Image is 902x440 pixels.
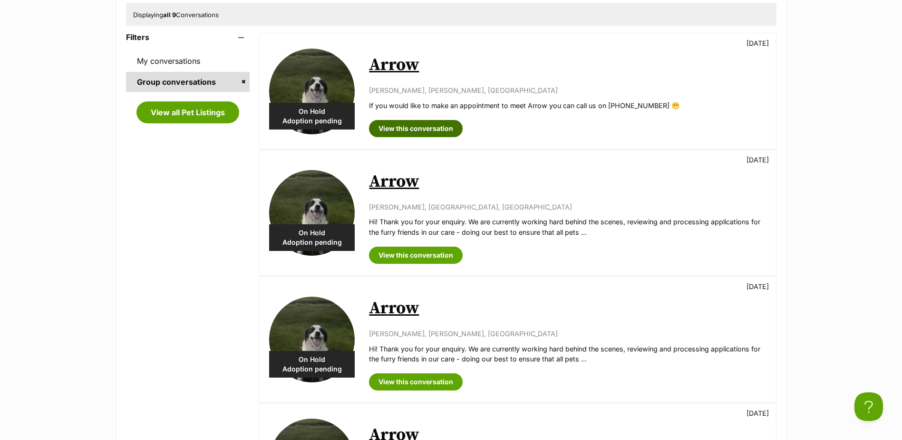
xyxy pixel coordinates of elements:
[369,344,766,364] p: Hi! Thank you for your enquiry. We are currently working hard behind the scenes, reviewing and pr...
[369,171,419,192] a: Arrow
[269,170,355,256] img: Arrow
[369,120,463,137] a: View this conversation
[369,85,766,95] p: [PERSON_NAME], [PERSON_NAME], [GEOGRAPHIC_DATA]
[369,298,419,319] a: Arrow
[269,238,355,247] span: Adoption pending
[269,116,355,126] span: Adoption pending
[747,38,769,48] p: [DATE]
[747,281,769,291] p: [DATE]
[126,51,250,71] a: My conversations
[269,103,355,130] div: On Hold
[126,72,250,92] a: Group conversations
[369,202,766,212] p: [PERSON_NAME], [GEOGRAPHIC_DATA], [GEOGRAPHIC_DATA]
[269,49,355,134] img: Arrow
[369,217,766,237] p: Hi! Thank you for your enquiry. We are currently working hard behind the scenes, reviewing and pr...
[369,100,766,110] p: If you would like to make an appointment to meet Arrow you can call us on [PHONE_NUMBER] 😁
[747,155,769,165] p: [DATE]
[369,329,766,339] p: [PERSON_NAME], [PERSON_NAME], [GEOGRAPHIC_DATA]
[133,11,219,19] span: Displaying Conversations
[747,408,769,418] p: [DATE]
[136,101,239,123] a: View all Pet Listings
[369,54,419,76] a: Arrow
[126,33,250,41] header: Filters
[269,364,355,374] span: Adoption pending
[269,351,355,378] div: On Hold
[269,297,355,382] img: Arrow
[369,373,463,390] a: View this conversation
[369,247,463,264] a: View this conversation
[269,224,355,251] div: On Hold
[854,392,883,421] iframe: Help Scout Beacon - Open
[163,11,176,19] strong: all 9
